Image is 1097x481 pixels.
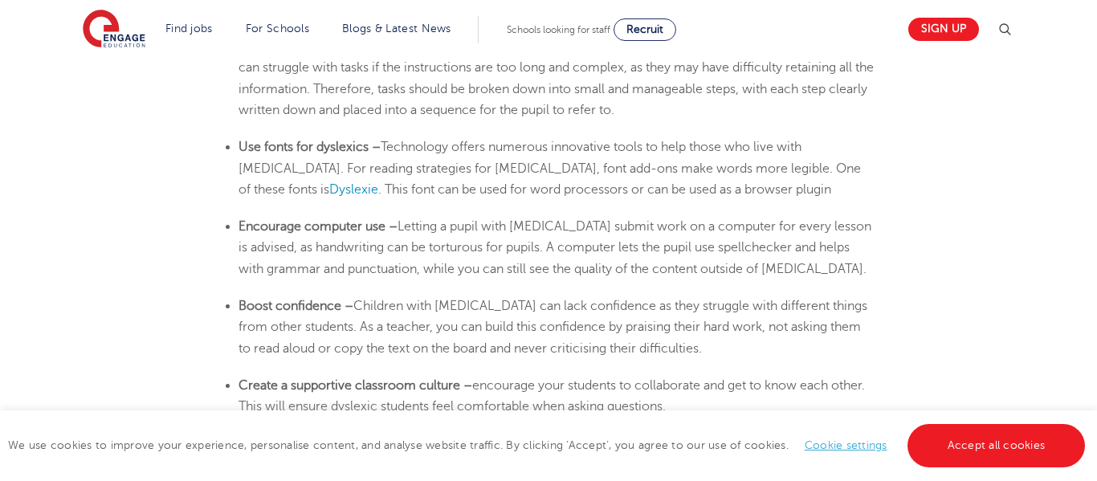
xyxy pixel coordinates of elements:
[908,18,979,41] a: Sign up
[342,22,451,35] a: Blogs & Latest News
[239,39,874,117] span: Due to the problems with short-term memory that [MEDICAL_DATA] can create, pupils can struggle wi...
[239,219,871,276] span: Letting a pupil with [MEDICAL_DATA] submit work on a computer for every lesson is advised, as han...
[239,140,381,154] b: Use fonts for dyslexics –
[239,299,353,313] b: Boost confidence –
[378,182,831,197] span: . This font can be used for word processors or can be used as a browser plugin
[239,378,472,393] b: Create a supportive classroom culture –
[805,439,887,451] a: Cookie settings
[8,439,1089,451] span: We use cookies to improve your experience, personalise content, and analyse website traffic. By c...
[239,378,865,414] span: encourage your students to collaborate and get to know each other. This will ensure dyslexic stud...
[626,23,663,35] span: Recruit
[165,22,213,35] a: Find jobs
[239,299,867,356] span: Children with [MEDICAL_DATA] can lack confidence as they struggle with different things from othe...
[389,219,398,234] b: –
[239,219,385,234] b: Encourage computer use
[907,424,1086,467] a: Accept all cookies
[239,140,861,197] span: Technology offers numerous innovative tools to help those who live with [MEDICAL_DATA]. For readi...
[614,18,676,41] a: Recruit
[83,10,145,50] img: Engage Education
[246,22,309,35] a: For Schools
[329,182,378,197] a: Dyslexie
[507,24,610,35] span: Schools looking for staff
